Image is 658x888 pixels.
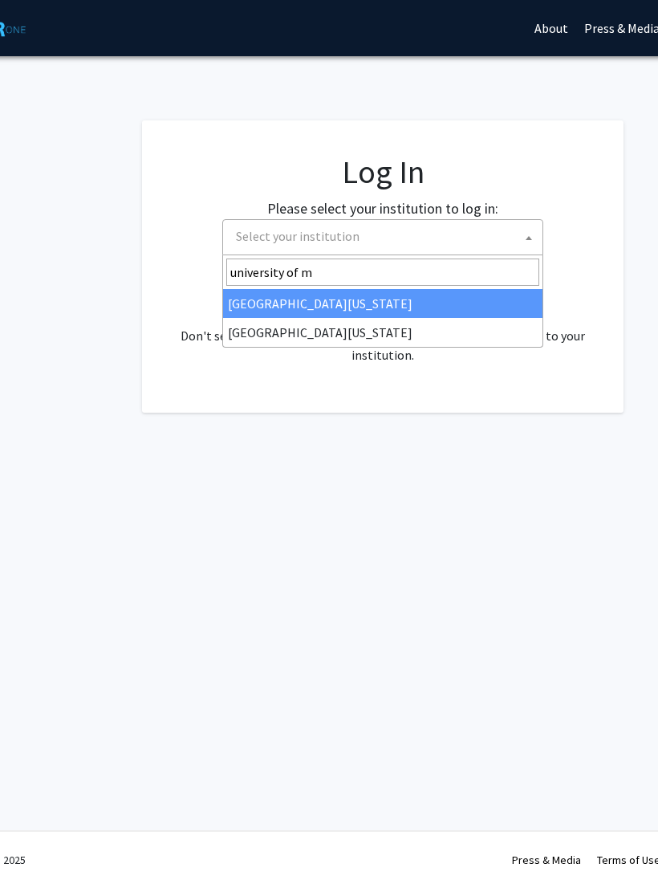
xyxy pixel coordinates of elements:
[174,153,591,191] h1: Log In
[174,287,591,365] div: No account? . Don't see your institution? about bringing ForagerOne to your institution.
[512,853,581,867] a: Press & Media
[226,259,539,286] input: Search
[223,318,542,347] li: [GEOGRAPHIC_DATA][US_STATE]
[267,198,498,219] label: Please select your institution to log in:
[236,228,359,244] span: Select your institution
[229,220,542,253] span: Select your institution
[222,219,543,255] span: Select your institution
[223,289,542,318] li: [GEOGRAPHIC_DATA][US_STATE]
[12,816,68,876] iframe: Chat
